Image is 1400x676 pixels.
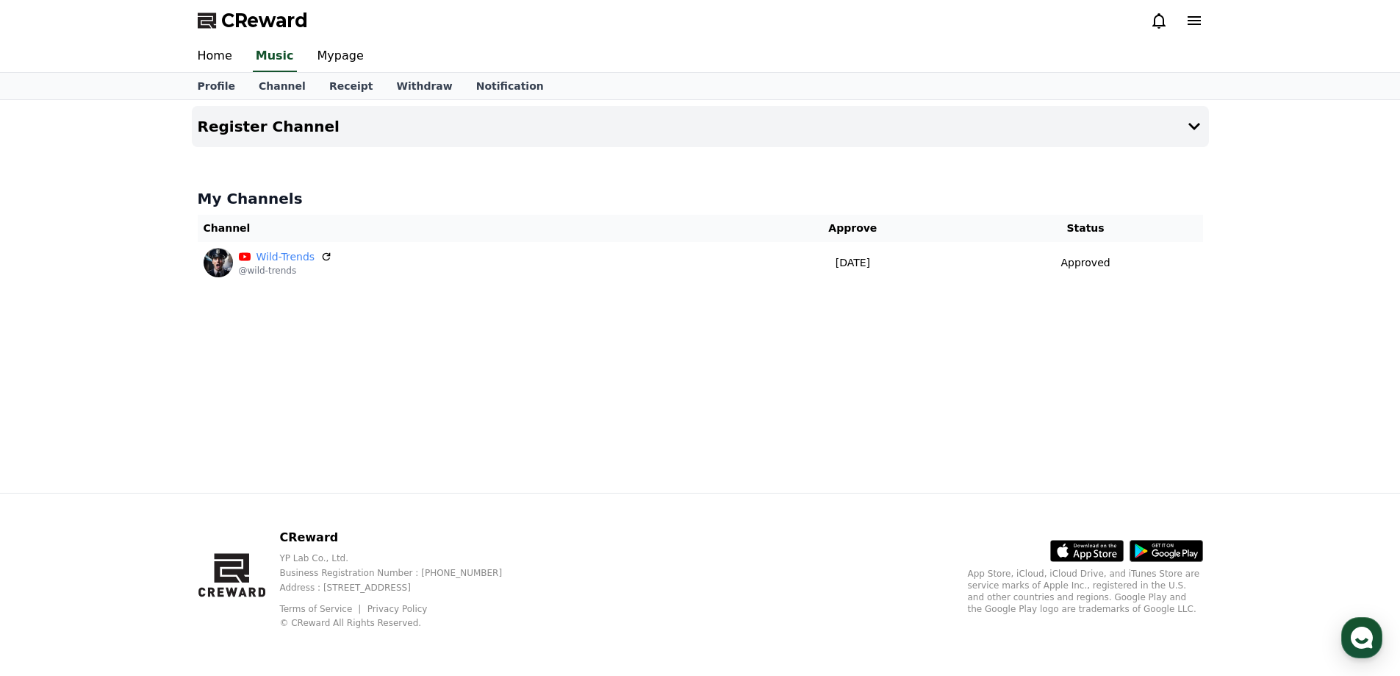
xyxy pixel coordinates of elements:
h4: My Channels [198,188,1203,209]
p: App Store, iCloud, iCloud Drive, and iTunes Store are service marks of Apple Inc., registered in ... [968,568,1203,615]
a: Wild-Trends [256,249,315,265]
h4: Register Channel [198,118,340,135]
p: Business Registration Number : [PHONE_NUMBER] [279,567,525,579]
p: CReward [279,529,525,547]
a: Settings [190,466,282,503]
p: Address : [STREET_ADDRESS] [279,582,525,594]
button: Register Channel [192,106,1209,147]
a: Terms of Service [279,604,363,614]
span: CReward [221,9,308,32]
a: Home [186,41,244,72]
a: Messages [97,466,190,503]
a: CReward [198,9,308,32]
a: Home [4,466,97,503]
p: Approved [1060,255,1110,271]
a: Withdraw [384,73,464,99]
span: Home [37,488,63,500]
p: YP Lab Co., Ltd. [279,552,525,564]
a: Channel [247,73,317,99]
p: © CReward All Rights Reserved. [279,617,525,629]
th: Channel [198,215,738,242]
a: Profile [186,73,247,99]
a: Receipt [317,73,385,99]
img: Wild-Trends [204,248,233,277]
span: Settings [218,488,254,500]
a: Mypage [306,41,376,72]
th: Approve [737,215,969,242]
p: @wild-trends [239,265,333,277]
a: Music [253,41,297,72]
th: Status [969,215,1203,242]
a: Notification [464,73,556,99]
p: [DATE] [743,255,963,271]
a: Privacy Policy [367,604,428,614]
span: Messages [122,489,165,501]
